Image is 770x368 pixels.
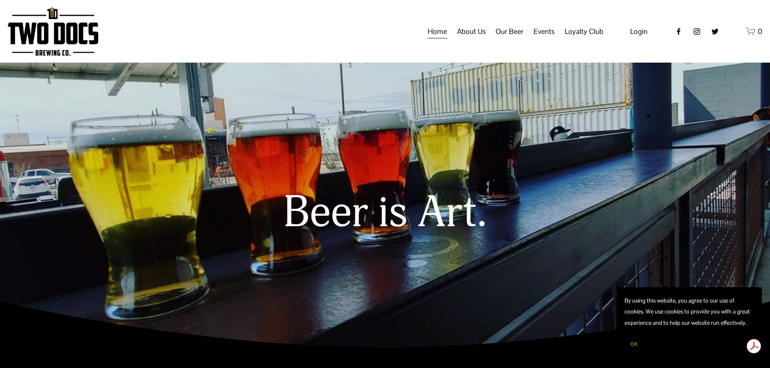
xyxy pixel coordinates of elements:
[534,24,555,39] a: folder dropdown
[565,24,603,39] a: folder dropdown
[675,27,683,36] a: Facebook
[616,287,762,360] section: Cookie banner
[693,27,701,36] a: instagram-unauth
[758,27,762,36] span: 0
[496,24,523,39] a: folder dropdown
[8,7,98,56] img: Two Docs Brewing Co.
[457,24,486,39] a: folder dropdown
[428,24,447,39] a: Home
[496,25,523,38] span: Our Beer
[746,26,762,36] a: 0 items in cart
[630,27,648,36] span: Login
[534,25,555,38] span: Events
[631,341,638,347] span: OK
[624,336,644,352] button: OK
[565,25,603,38] span: Loyalty Club
[457,25,486,38] span: About Us
[630,25,648,38] a: Login
[624,295,754,328] p: By using this website, you agree to our use of cookies. We use cookies to provide you with a grea...
[711,27,719,36] a: twitter-unauth
[102,189,668,238] h1: Beer is Art.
